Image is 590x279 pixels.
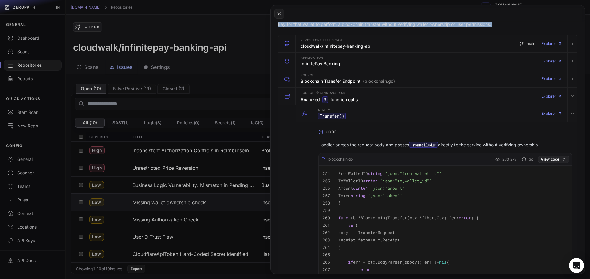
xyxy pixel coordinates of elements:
[348,259,353,265] span: if
[323,230,330,235] code: 262
[338,222,358,228] code: (
[348,222,356,228] span: var
[338,215,478,221] code: Transfer(ctx *fiber.Ctx) (err ) {
[323,222,330,228] code: 261
[538,156,569,163] a: View code
[353,185,368,191] span: uint64
[385,171,442,176] span: `json:"from_wallet_id"`
[338,215,348,221] span: func
[323,237,330,243] code: 263
[323,171,330,176] code: 254
[323,127,339,137] span: Code
[323,178,330,184] code: 255
[368,171,383,176] span: string
[338,230,395,235] code: body TransferRequest
[338,200,341,206] code: }
[323,245,330,250] code: 264
[370,185,407,191] span: `json:"amount"`
[301,96,358,103] h3: Analyzed function calls
[338,259,449,265] code: err = ctx.BodyParser(&body); err != {
[380,178,432,184] span: `json:"to_wallet_id"`
[529,157,533,162] span: go
[351,215,387,221] span: (b *Blockchain)
[541,90,562,102] a: Explorer
[323,259,330,265] code: 266
[338,185,407,191] code: Amount
[338,245,341,250] code: )
[323,200,330,206] code: 258
[323,215,330,221] code: 260
[278,70,577,87] button: Source Blockchain Transfer Endpoint (blockchain.go) Explorer
[323,193,330,198] code: 257
[569,258,584,273] div: Open Intercom Messenger
[323,267,330,272] code: 267
[322,96,328,103] code: 3
[301,90,347,95] span: Source Sink Analysis
[318,113,346,119] code: Transfer ()
[323,252,330,257] code: 265
[541,73,562,85] a: Explorer
[323,185,330,191] code: 256
[313,127,577,137] button: Code
[323,208,330,213] code: 259
[363,78,395,84] span: (blockchain.go)
[439,259,446,265] span: nil
[351,193,365,198] span: string
[338,178,432,184] code: ToWalletID
[459,215,471,221] span: error
[316,90,319,95] span: ->
[368,193,402,198] span: `json:"token"`
[338,171,442,176] code: FromWalledID
[338,237,400,243] code: receipt *ethereum.Receipt
[502,156,517,163] span: 260-273
[358,267,373,272] span: return
[321,157,353,162] div: blockchain.go
[409,142,438,148] code: FromWalledID
[541,107,562,120] a: Explorer
[338,193,402,198] code: Token
[363,178,378,184] span: string
[318,142,572,148] p: Handler parses the request body and passes directly to the service without verifying ownership.
[296,105,577,122] button: Step #1 Transfer() Explorer
[301,78,395,84] h3: Blockchain Transfer Endpoint
[318,108,332,111] span: Step #1
[301,74,314,77] span: Source
[278,88,577,105] button: Source -> Sink Analysis Analyzed 3 function calls Explorer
